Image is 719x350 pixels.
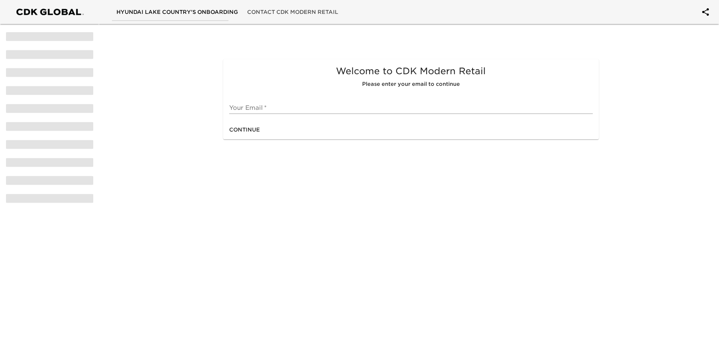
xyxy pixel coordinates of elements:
span: Contact CDK Modern Retail [247,7,338,17]
h6: Please enter your email to continue [229,80,592,88]
span: Continue [229,125,260,135]
button: account of current user [697,3,715,21]
h5: Welcome to CDK Modern Retail [229,65,592,77]
span: Hyundai Lake Country's Onboarding [116,7,238,17]
button: Continue [226,123,263,137]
